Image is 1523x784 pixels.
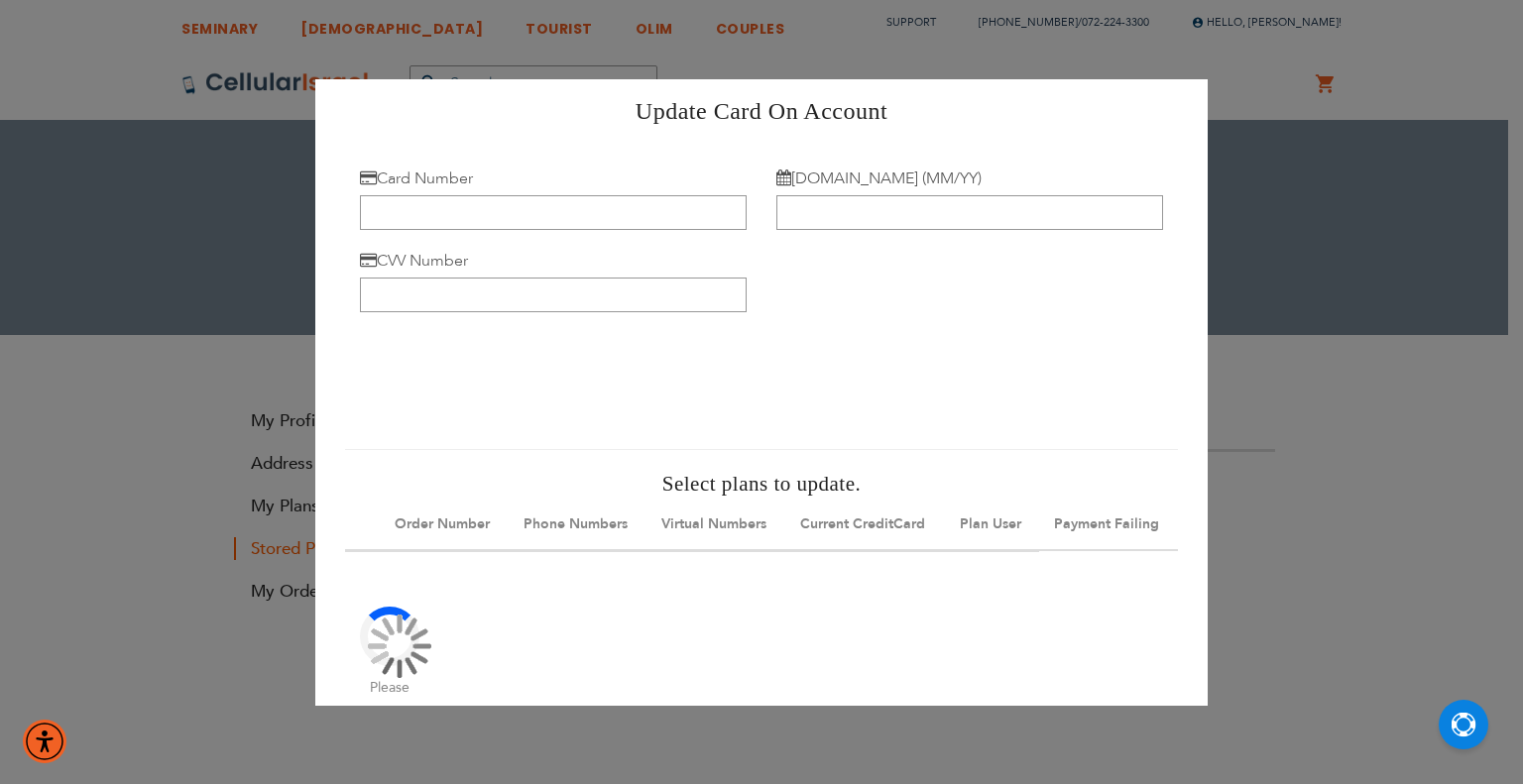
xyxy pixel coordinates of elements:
[1039,499,1178,549] th: Payment Failing
[646,499,785,549] th: Virtual Numbers
[945,499,1039,549] th: Plan User
[785,499,945,549] th: Current CreditCard
[776,167,982,188] label: [DOMAIN_NAME] (MM/YY)
[23,720,66,763] div: Accessibility Menu
[509,499,646,549] th: Phone Numbers
[330,93,1193,127] h2: Update Card On Account
[345,469,1178,499] h4: Select plans to update.
[368,614,431,677] img: Loading...
[368,677,411,717] p: Please wait...
[380,499,509,549] th: Order Number
[360,167,473,188] label: Card Number
[360,336,661,413] iframe: reCAPTCHA
[360,249,468,271] label: CVV Number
